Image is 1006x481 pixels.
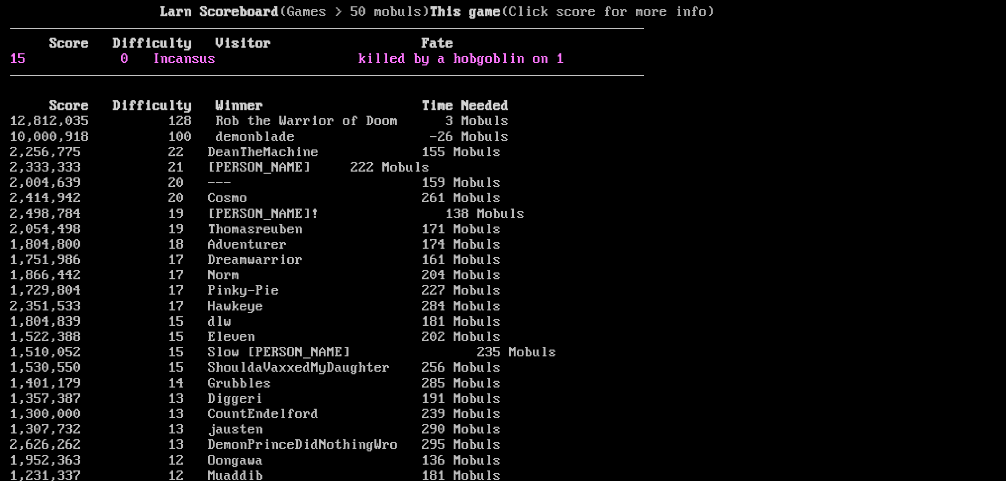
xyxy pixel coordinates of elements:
a: 1,804,800 18 Adventurer 174 Mobuls [10,237,501,253]
a: 1,530,550 15 ShouldaVaxxedMyDaughter 256 Mobuls [10,360,501,376]
a: 15 0 Incansus killed by a hobgoblin on 1 [10,51,565,67]
larn: (Games > 50 mobuls) (Click score for more info) Click on a score for more information ---- Reload... [10,5,644,457]
a: 1,804,839 15 dlw 181 Mobuls [10,314,501,330]
a: 2,626,262 13 DemonPrinceDidNothingWro 295 Mobuls [10,437,501,453]
a: 10,000,918 100 demonblade -26 Mobuls [10,129,509,145]
a: 2,414,942 20 Cosmo 261 Mobuls [10,191,501,206]
a: 1,307,732 13 jausten 290 Mobuls [10,422,501,438]
a: 1,510,052 15 Slow [PERSON_NAME] 235 Mobuls [10,345,557,361]
b: This game [430,4,501,20]
a: 2,498,784 19 [PERSON_NAME]! 138 Mobuls [10,206,525,222]
a: 2,054,498 19 Thomasreuben 171 Mobuls [10,222,501,238]
a: 1,300,000 13 CountEndelford 239 Mobuls [10,407,501,422]
a: 2,333,333 21 [PERSON_NAME] 222 Mobuls [10,160,430,176]
a: 1,952,363 12 Oongawa 136 Mobuls [10,453,501,469]
b: Score Difficulty Winner Time Needed [50,98,509,114]
a: 2,351,533 17 Hawkeye 284 Mobuls [10,299,501,315]
a: 12,812,035 128 Rob the Warrior of Doom 3 Mobuls [10,114,509,129]
a: 2,004,639 20 --- 159 Mobuls [10,175,501,191]
a: 1,866,442 17 Norm 204 Mobuls [10,268,501,284]
b: Score Difficulty Visitor Fate [50,36,454,52]
a: 1,401,179 14 Grubbles 285 Mobuls [10,376,501,392]
a: 1,751,986 17 Dreamwarrior 161 Mobuls [10,252,501,268]
b: Larn Scoreboard [161,4,279,20]
a: 1,357,387 13 Diggeri 191 Mobuls [10,391,501,407]
a: 2,256,775 22 DeanTheMachine 155 Mobuls [10,145,501,161]
a: 1,729,804 17 Pinky-Pie 227 Mobuls [10,283,501,299]
a: 1,522,388 15 Eleven 202 Mobuls [10,329,501,345]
